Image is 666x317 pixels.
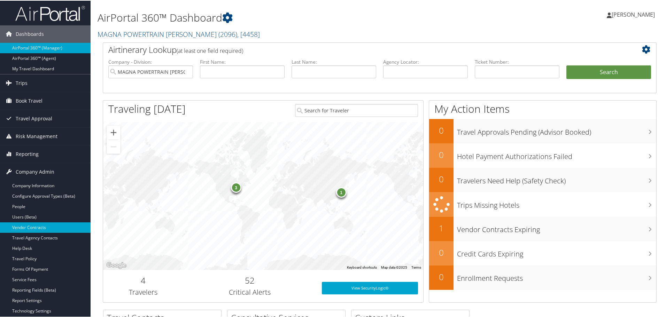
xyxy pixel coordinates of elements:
a: View SecurityLogic® [322,281,418,294]
h1: Traveling [DATE] [108,101,186,116]
img: airportal-logo.png [15,5,85,21]
a: Open this area in Google Maps (opens a new window) [105,260,128,269]
h3: Vendor Contracts Expiring [457,221,656,234]
input: Search for Traveler [295,103,418,116]
h1: AirPortal 360™ Dashboard [98,10,474,24]
a: 0Hotel Payment Authorizations Failed [429,143,656,167]
label: Ticket Number: [475,58,559,65]
label: Agency Locator: [383,58,468,65]
a: Terms [411,265,421,269]
h2: 0 [429,270,454,282]
a: MAGNA POWERTRAIN [PERSON_NAME] [98,29,260,38]
a: 0Travelers Need Help (Safety Check) [429,167,656,191]
div: 3 [231,182,241,192]
button: Search [566,65,651,79]
span: Trips [16,74,28,91]
a: 0Enrollment Requests [429,265,656,289]
span: [PERSON_NAME] [612,10,655,18]
h3: Hotel Payment Authorizations Failed [457,148,656,161]
span: Company Admin [16,163,54,180]
a: Trips Missing Hotels [429,191,656,216]
h3: Enrollment Requests [457,269,656,283]
span: (at least one field required) [177,46,243,54]
h2: 52 [188,274,311,286]
h3: Credit Cards Expiring [457,245,656,258]
h2: 0 [429,148,454,160]
span: ( 2096 ) [218,29,237,38]
a: 0Travel Approvals Pending (Advisor Booked) [429,118,656,143]
h3: Trips Missing Hotels [457,196,656,209]
h1: My Action Items [429,101,656,116]
span: Map data ©2025 [381,265,407,269]
a: 0Credit Cards Expiring [429,240,656,265]
h2: Airtinerary Lookup [108,43,605,55]
span: Dashboards [16,25,44,42]
h3: Travel Approvals Pending (Advisor Booked) [457,123,656,136]
span: Risk Management [16,127,57,144]
span: , [ 4458 ] [237,29,260,38]
span: Travel Approval [16,109,52,127]
h2: 0 [429,124,454,136]
img: Google [105,260,128,269]
h3: Travelers Need Help (Safety Check) [457,172,656,185]
a: [PERSON_NAME] [607,3,662,24]
label: Last Name: [292,58,376,65]
h2: 0 [429,246,454,258]
label: First Name: [200,58,285,65]
span: Reporting [16,145,39,162]
h2: 0 [429,173,454,184]
h2: 4 [108,274,178,286]
h2: 1 [429,222,454,233]
h3: Critical Alerts [188,287,311,296]
button: Keyboard shortcuts [347,264,377,269]
a: 1Vendor Contracts Expiring [429,216,656,240]
h3: Travelers [108,287,178,296]
button: Zoom out [107,139,121,153]
div: 1 [336,186,346,197]
button: Zoom in [107,125,121,139]
span: Book Travel [16,92,42,109]
label: Company - Division: [108,58,193,65]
